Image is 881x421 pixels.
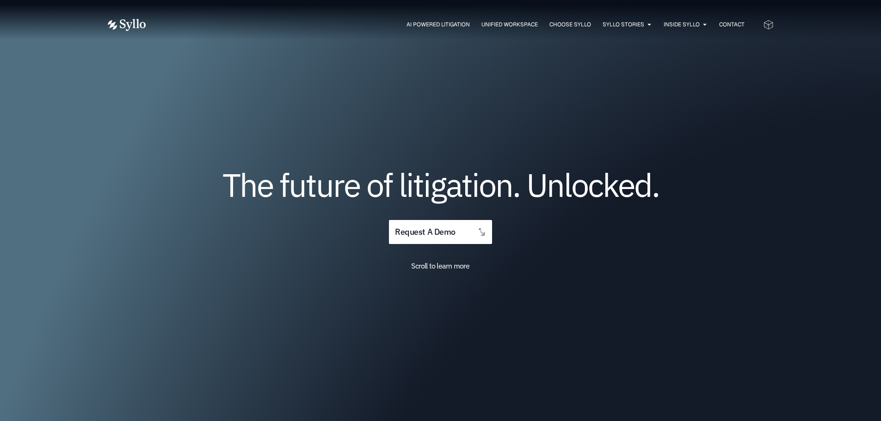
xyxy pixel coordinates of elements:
span: request a demo [395,228,455,237]
span: Scroll to learn more [411,261,469,270]
nav: Menu [164,20,745,29]
a: Unified Workspace [481,20,538,29]
h1: The future of litigation. Unlocked. [163,170,718,200]
a: Contact [719,20,745,29]
a: request a demo [389,220,492,244]
a: Syllo Stories [603,20,644,29]
div: Menu Toggle [164,20,745,29]
a: Inside Syllo [664,20,700,29]
a: AI Powered Litigation [407,20,470,29]
img: Vector [108,19,146,31]
a: Choose Syllo [549,20,591,29]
